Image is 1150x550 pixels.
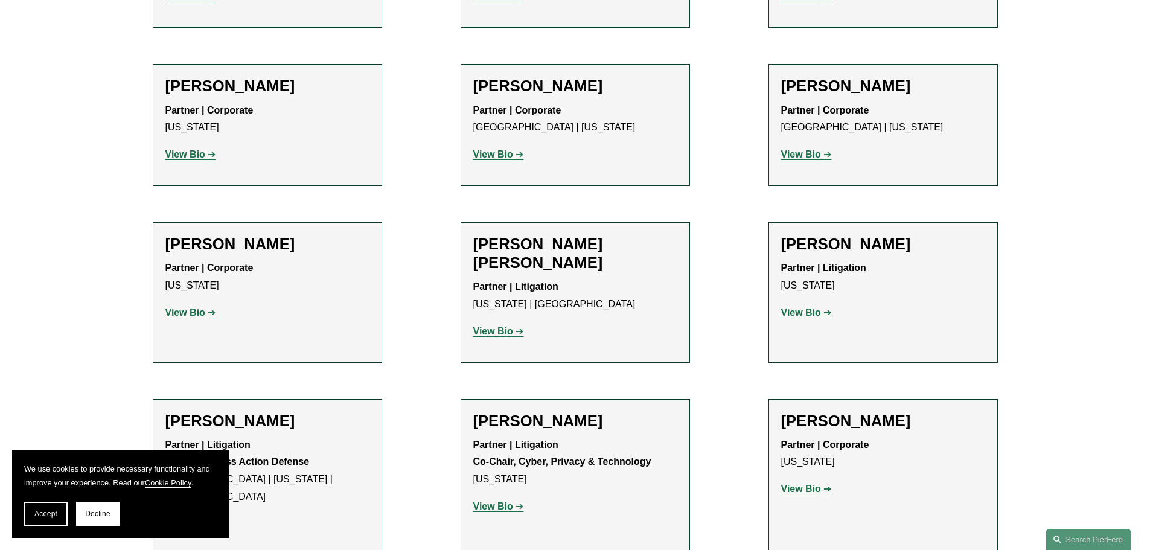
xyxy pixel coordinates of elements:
[24,502,68,526] button: Accept
[781,263,866,273] strong: Partner | Litigation
[473,278,677,313] p: [US_STATE] | [GEOGRAPHIC_DATA]
[165,102,369,137] p: [US_STATE]
[165,307,216,318] a: View Bio
[473,281,558,292] strong: Partner | Litigation
[781,484,821,494] strong: View Bio
[473,326,513,336] strong: View Bio
[165,412,369,430] h2: [PERSON_NAME]
[165,307,205,318] strong: View Bio
[781,105,869,115] strong: Partner | Corporate
[34,510,57,518] span: Accept
[165,263,254,273] strong: Partner | Corporate
[473,235,677,272] h2: [PERSON_NAME] [PERSON_NAME]
[165,440,310,467] strong: Partner | Litigation Co-Chair, Class Action Defense
[473,326,524,336] a: View Bio
[781,235,985,254] h2: [PERSON_NAME]
[85,510,110,518] span: Decline
[781,307,821,318] strong: View Bio
[165,105,254,115] strong: Partner | Corporate
[781,440,869,450] strong: Partner | Corporate
[165,260,369,295] p: [US_STATE]
[473,440,651,467] strong: Partner | Litigation Co-Chair, Cyber, Privacy & Technology
[145,478,191,487] a: Cookie Policy
[165,436,369,506] p: [GEOGRAPHIC_DATA] | [US_STATE] | [GEOGRAPHIC_DATA]
[781,484,832,494] a: View Bio
[781,412,985,430] h2: [PERSON_NAME]
[781,436,985,472] p: [US_STATE]
[473,149,524,159] a: View Bio
[473,501,524,511] a: View Bio
[473,412,677,430] h2: [PERSON_NAME]
[781,102,985,137] p: [GEOGRAPHIC_DATA] | [US_STATE]
[165,235,369,254] h2: [PERSON_NAME]
[165,149,205,159] strong: View Bio
[473,77,677,95] h2: [PERSON_NAME]
[781,307,832,318] a: View Bio
[1046,529,1131,550] a: Search this site
[781,149,832,159] a: View Bio
[24,462,217,490] p: We use cookies to provide necessary functionality and improve your experience. Read our .
[473,501,513,511] strong: View Bio
[473,436,677,488] p: [US_STATE]
[781,149,821,159] strong: View Bio
[473,149,513,159] strong: View Bio
[473,102,677,137] p: [GEOGRAPHIC_DATA] | [US_STATE]
[781,77,985,95] h2: [PERSON_NAME]
[165,77,369,95] h2: [PERSON_NAME]
[12,450,229,538] section: Cookie banner
[781,260,985,295] p: [US_STATE]
[76,502,120,526] button: Decline
[473,105,561,115] strong: Partner | Corporate
[165,149,216,159] a: View Bio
